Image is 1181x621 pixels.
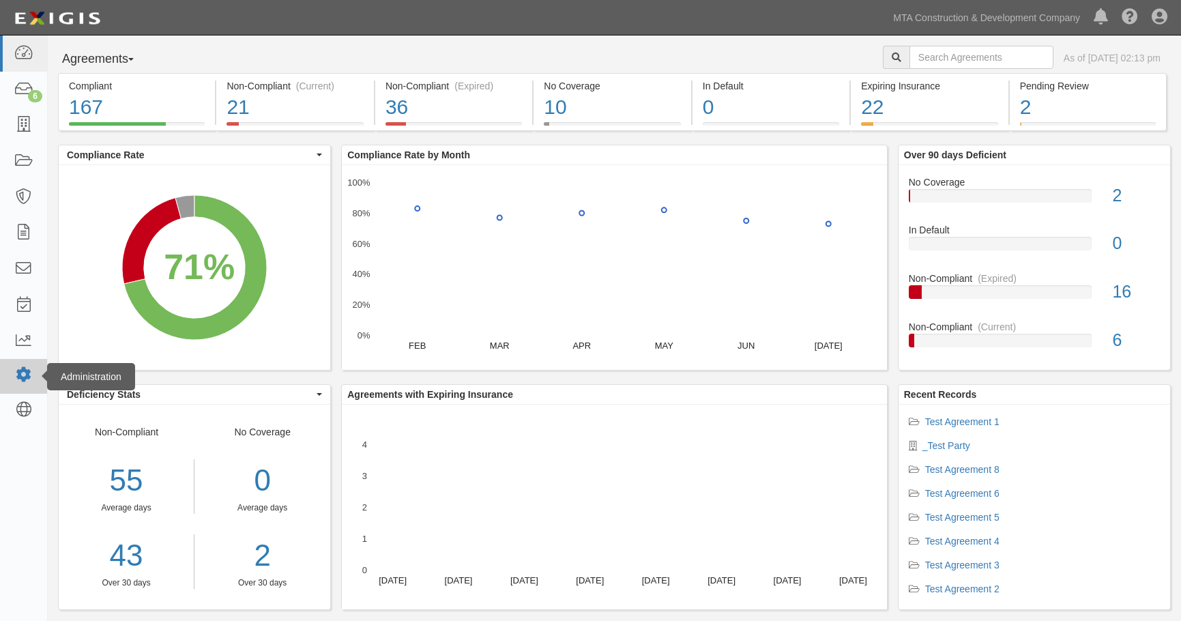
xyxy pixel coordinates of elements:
button: Compliance Rate [59,145,330,164]
text: MAY [655,341,674,351]
text: JUN [738,341,755,351]
div: 0 [205,459,320,502]
a: Non-Compliant(Current)6 [909,320,1160,358]
text: [DATE] [510,575,538,586]
div: 10 [544,93,680,122]
div: Over 30 days [205,577,320,589]
a: Test Agreement 4 [925,536,1000,547]
b: Recent Records [904,389,977,400]
a: In Default0 [909,223,1160,272]
div: 167 [69,93,205,122]
text: [DATE] [708,575,735,586]
div: 2 [205,534,320,577]
text: 40% [353,269,370,279]
input: Search Agreements [909,46,1053,69]
div: In Default [703,79,839,93]
div: 21 [227,93,363,122]
a: Non-Compliant(Expired)36 [375,122,532,133]
text: 60% [353,238,370,248]
text: APR [573,341,592,351]
a: No Coverage10 [534,122,690,133]
text: [DATE] [839,575,867,586]
div: (Current) [296,79,334,93]
div: Average days [59,502,194,514]
div: No Coverage [194,425,330,589]
div: Expiring Insurance [861,79,997,93]
button: Agreements [58,46,160,73]
div: 0 [1102,231,1170,256]
a: Compliant167 [58,122,215,133]
a: 43 [59,534,194,577]
div: Non-Compliant [59,425,194,589]
text: [DATE] [774,575,802,586]
text: 20% [353,300,370,310]
text: 100% [348,177,371,188]
a: Test Agreement 3 [925,560,1000,571]
i: Help Center - Complianz [1122,10,1138,26]
div: 0 [703,93,839,122]
a: No Coverage2 [909,175,1160,224]
a: _Test Party [922,440,970,451]
a: Test Agreement 6 [925,488,1000,499]
div: 2 [1102,184,1170,208]
a: Non-Compliant(Current)21 [216,122,373,133]
div: Administration [47,363,135,390]
div: (Current) [978,320,1016,334]
a: Test Agreement 1 [925,416,1000,427]
text: [DATE] [642,575,670,586]
text: 4 [362,439,367,450]
span: Compliance Rate [67,148,313,162]
div: 55 [59,459,194,502]
a: Test Agreement 5 [925,512,1000,523]
b: Over 90 days Deficient [904,149,1006,160]
text: 1 [362,534,367,544]
button: Deficiency Stats [59,385,330,404]
a: Test Agreement 8 [925,464,1000,475]
text: 0% [358,330,370,341]
div: Compliant [69,79,205,93]
a: Pending Review2 [1010,122,1167,133]
a: MTA Construction & Development Company [886,4,1087,31]
div: Average days [205,502,320,514]
div: No Coverage [544,79,680,93]
div: 6 [28,90,42,102]
b: Compliance Rate by Month [347,149,470,160]
b: Agreements with Expiring Insurance [347,389,513,400]
div: Pending Review [1020,79,1156,93]
text: 0 [362,565,367,575]
div: 6 [1102,328,1170,353]
text: 3 [362,471,367,481]
a: Non-Compliant(Expired)16 [909,272,1160,320]
div: As of [DATE] 02:13 pm [1064,51,1161,65]
text: [DATE] [577,575,604,586]
div: 2 [1020,93,1156,122]
div: 16 [1102,280,1170,304]
div: 22 [861,93,997,122]
a: Expiring Insurance22 [851,122,1008,133]
div: Over 30 days [59,577,194,589]
text: [DATE] [815,341,843,351]
div: No Coverage [899,175,1170,189]
div: 36 [385,93,522,122]
div: Non-Compliant [899,272,1170,285]
a: Test Agreement 2 [925,583,1000,594]
a: In Default0 [692,122,849,133]
div: (Expired) [454,79,493,93]
div: In Default [899,223,1170,237]
text: [DATE] [379,575,407,586]
div: Non-Compliant (Expired) [385,79,522,93]
svg: A chart. [342,165,887,370]
img: Logo [10,6,104,31]
text: FEB [409,341,426,351]
text: MAR [490,341,510,351]
svg: A chart. [342,405,887,609]
div: Non-Compliant (Current) [227,79,363,93]
span: Deficiency Stats [67,388,313,401]
text: [DATE] [445,575,473,586]
text: 2 [362,502,367,512]
div: A chart. [59,165,330,370]
div: 71% [164,242,235,292]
